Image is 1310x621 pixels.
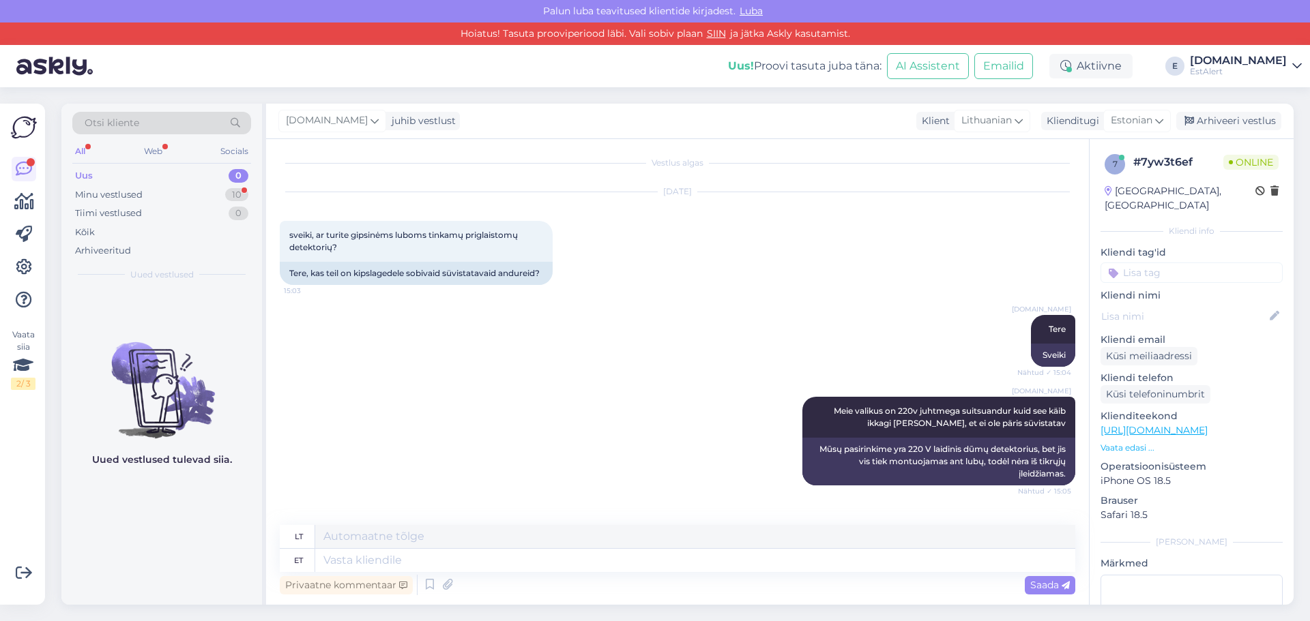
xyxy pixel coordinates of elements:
[1101,556,1283,571] p: Märkmed
[1049,54,1133,78] div: Aktiivne
[1101,371,1283,385] p: Kliendi telefon
[1018,486,1071,496] span: Nähtud ✓ 15:05
[1031,344,1075,367] div: Sveiki
[1101,442,1283,454] p: Vaata edasi ...
[280,576,413,594] div: Privaatne kommentaar
[1101,459,1283,474] p: Operatsioonisüsteem
[802,438,1075,485] div: Mūsų pasirinkime yra 220 V laidinis dūmų detektorius, bet jis vis tiek montuojamas ant lubų, todė...
[280,157,1075,169] div: Vestlus algas
[72,142,88,160] div: All
[1049,324,1066,334] span: Tere
[974,53,1033,79] button: Emailid
[1030,579,1070,591] span: Saada
[386,114,456,128] div: juhib vestlust
[1105,184,1255,213] div: [GEOGRAPHIC_DATA], [GEOGRAPHIC_DATA]
[1101,494,1283,508] p: Brauser
[1133,154,1223,170] div: # 7yw3t6ef
[1101,424,1208,436] a: [URL][DOMAIN_NAME]
[85,116,139,130] span: Otsi kliente
[1101,288,1283,303] p: Kliendi nimi
[1017,367,1071,378] span: Nähtud ✓ 15:04
[75,188,143,202] div: Minu vestlused
[1190,66,1287,77] div: EstAlert
[1041,114,1099,128] div: Klienditugi
[225,188,248,202] div: 10
[284,286,335,296] span: 15:03
[1101,409,1283,423] p: Klienditeekond
[1101,309,1267,324] input: Lisa nimi
[294,549,303,572] div: et
[286,113,368,128] span: [DOMAIN_NAME]
[289,230,520,252] span: sveiki, ar turite gipsinėms luboms tinkamų priglaistomų detektorių?
[834,406,1068,428] span: Meie valikus on 220v juhtmega suitsuandur kuid see käib ikkagi [PERSON_NAME], et ei ole päris süv...
[1101,385,1210,404] div: Küsi telefoninumbrit
[141,142,165,160] div: Web
[280,185,1075,198] div: [DATE]
[295,525,303,548] div: lt
[75,226,95,239] div: Kõik
[11,329,35,390] div: Vaata siia
[1012,304,1071,314] span: [DOMAIN_NAME]
[11,115,37,140] img: Askly Logo
[1101,508,1283,522] p: Safari 18.5
[1111,113,1152,128] span: Estonian
[1101,474,1283,488] p: iPhone OS 18.5
[1165,57,1184,76] div: E
[75,169,93,183] div: Uus
[1101,225,1283,237] div: Kliendi info
[728,59,754,72] b: Uus!
[1101,536,1283,548] div: [PERSON_NAME]
[1190,55,1302,77] a: [DOMAIN_NAME]EstAlert
[1190,55,1287,66] div: [DOMAIN_NAME]
[75,244,131,258] div: Arhiveeritud
[887,53,969,79] button: AI Assistent
[92,453,232,467] p: Uued vestlused tulevad siia.
[11,378,35,390] div: 2 / 3
[1101,262,1283,283] input: Lisa tag
[1101,333,1283,347] p: Kliendi email
[728,58,882,74] div: Proovi tasuta juba täna:
[1176,112,1281,130] div: Arhiveeri vestlus
[1223,155,1279,170] span: Online
[703,27,730,40] a: SIIN
[75,207,142,220] div: Tiimi vestlused
[218,142,251,160] div: Socials
[1101,245,1283,260] p: Kliendi tag'id
[130,269,194,281] span: Uued vestlused
[61,318,262,440] img: No chats
[1012,386,1071,396] span: [DOMAIN_NAME]
[916,114,950,128] div: Klient
[280,262,553,285] div: Tere, kas teil on kipslagedele sobivaid süvistatavaid andureid?
[961,113,1012,128] span: Lithuanian
[229,169,248,183] div: 0
[736,5,767,17] span: Luba
[1101,347,1197,365] div: Küsi meiliaadressi
[1113,159,1118,169] span: 7
[229,207,248,220] div: 0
